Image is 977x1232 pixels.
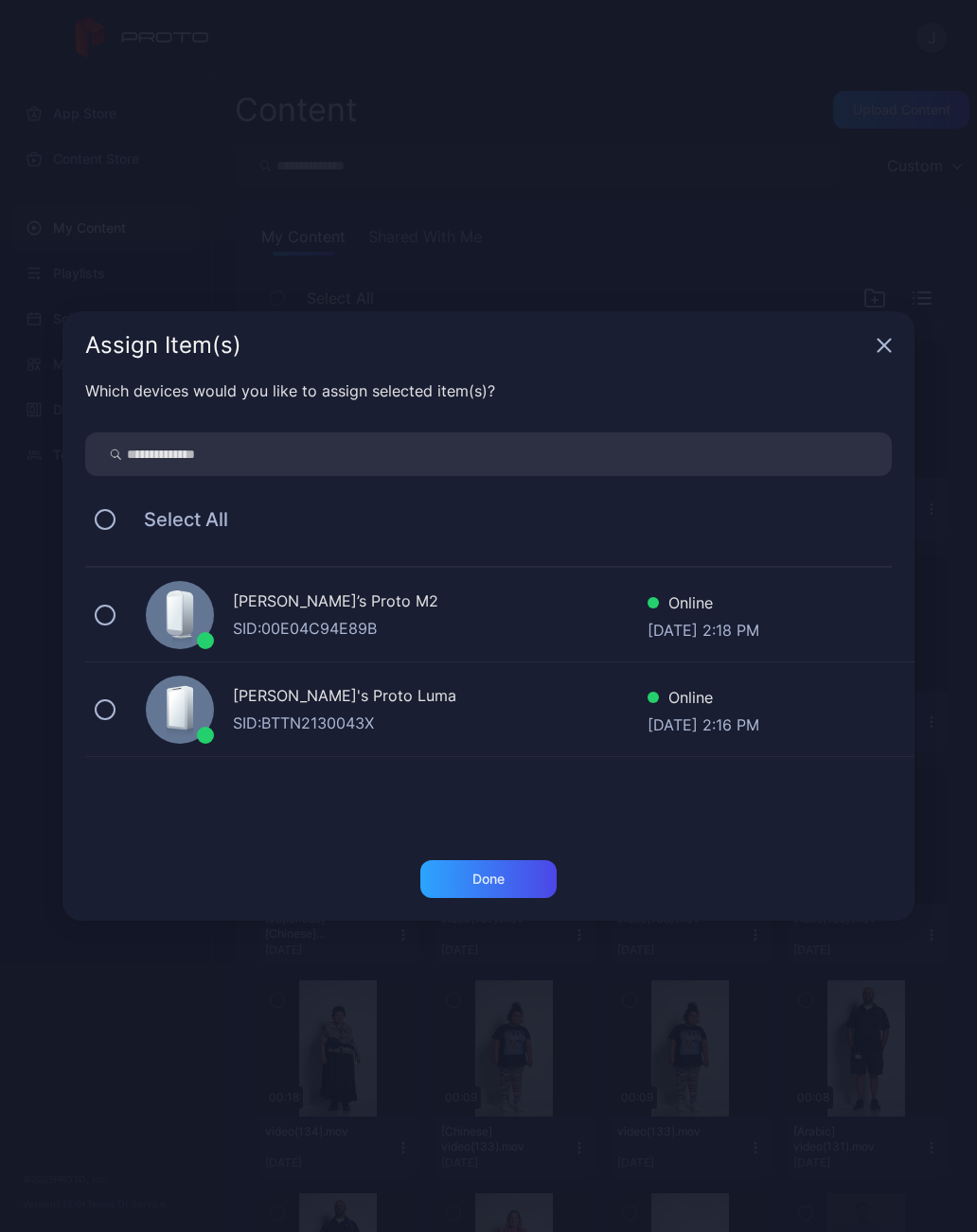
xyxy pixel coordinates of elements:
div: [PERSON_NAME]'s Proto Luma [233,684,648,712]
span: Select All [125,508,228,531]
div: Online [648,686,759,713]
div: Which devices would you like to assign selected item(s)? [85,379,892,402]
div: Online [648,591,759,619]
div: Assign Item(s) [85,334,869,357]
button: Done [420,860,557,898]
div: [PERSON_NAME]’s Proto M2 [233,590,648,617]
div: SID: BTTN2130043X [233,712,648,734]
div: [DATE] 2:16 PM [648,713,759,732]
div: [DATE] 2:18 PM [648,619,759,638]
div: SID: 00E04C94E89B [233,617,648,640]
div: Done [472,871,505,887]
